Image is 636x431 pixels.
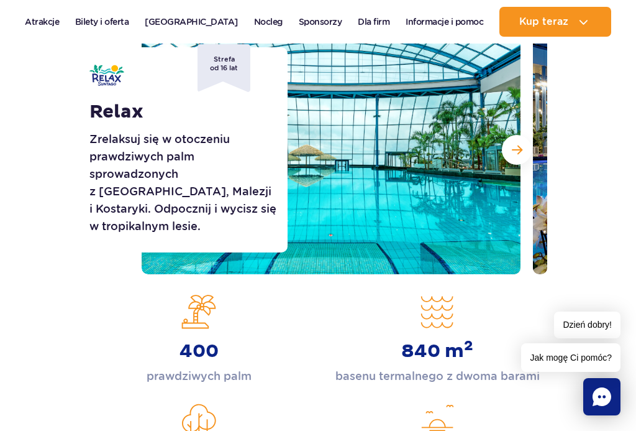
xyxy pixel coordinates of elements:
[521,343,620,372] span: Jak mogę Ci pomóc?
[299,7,342,37] a: Sponsorzy
[198,44,250,92] span: Strefa od 16 lat
[89,131,278,235] p: Zrelaksuj się w otoczeniu prawdziwych palm sprowadzonych z [GEOGRAPHIC_DATA], Malezji i Kostaryki...
[89,101,278,123] h1: Relax
[25,7,59,37] a: Atrakcje
[554,312,620,338] span: Dzień dobry!
[358,7,389,37] a: Dla firm
[89,65,124,86] img: Relax
[145,7,238,37] a: [GEOGRAPHIC_DATA]
[254,7,283,37] a: Nocleg
[401,340,473,363] strong: 840 m
[147,368,252,385] p: prawdziwych palm
[464,337,473,355] sup: 2
[502,135,532,165] button: Następny slajd
[75,7,129,37] a: Bilety i oferta
[583,378,620,415] div: Chat
[519,16,568,27] span: Kup teraz
[499,7,611,37] button: Kup teraz
[406,7,483,37] a: Informacje i pomoc
[179,340,219,363] strong: 400
[335,368,540,385] p: basenu termalnego z dwoma barami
